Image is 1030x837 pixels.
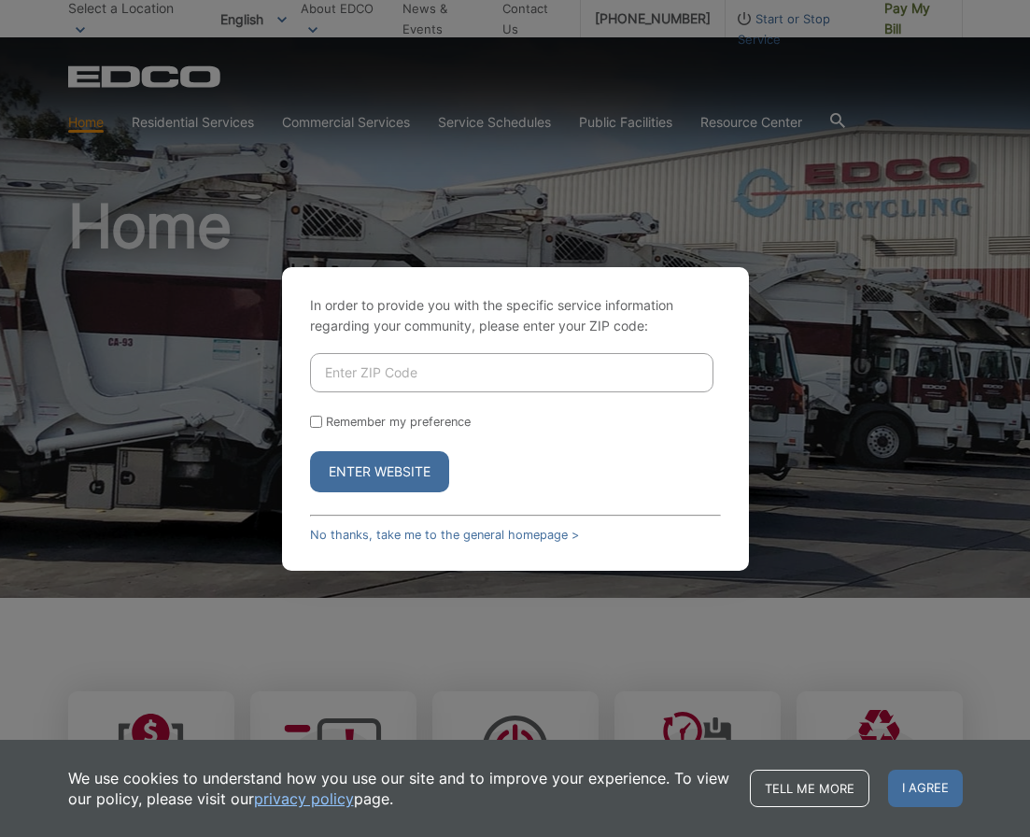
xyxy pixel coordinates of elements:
[68,768,731,809] p: We use cookies to understand how you use our site and to improve your experience. To view our pol...
[326,415,471,429] label: Remember my preference
[310,451,449,492] button: Enter Website
[888,770,963,807] span: I agree
[310,295,721,336] p: In order to provide you with the specific service information regarding your community, please en...
[310,353,713,392] input: Enter ZIP Code
[254,788,354,809] a: privacy policy
[310,528,579,542] a: No thanks, take me to the general homepage >
[750,770,869,807] a: Tell me more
